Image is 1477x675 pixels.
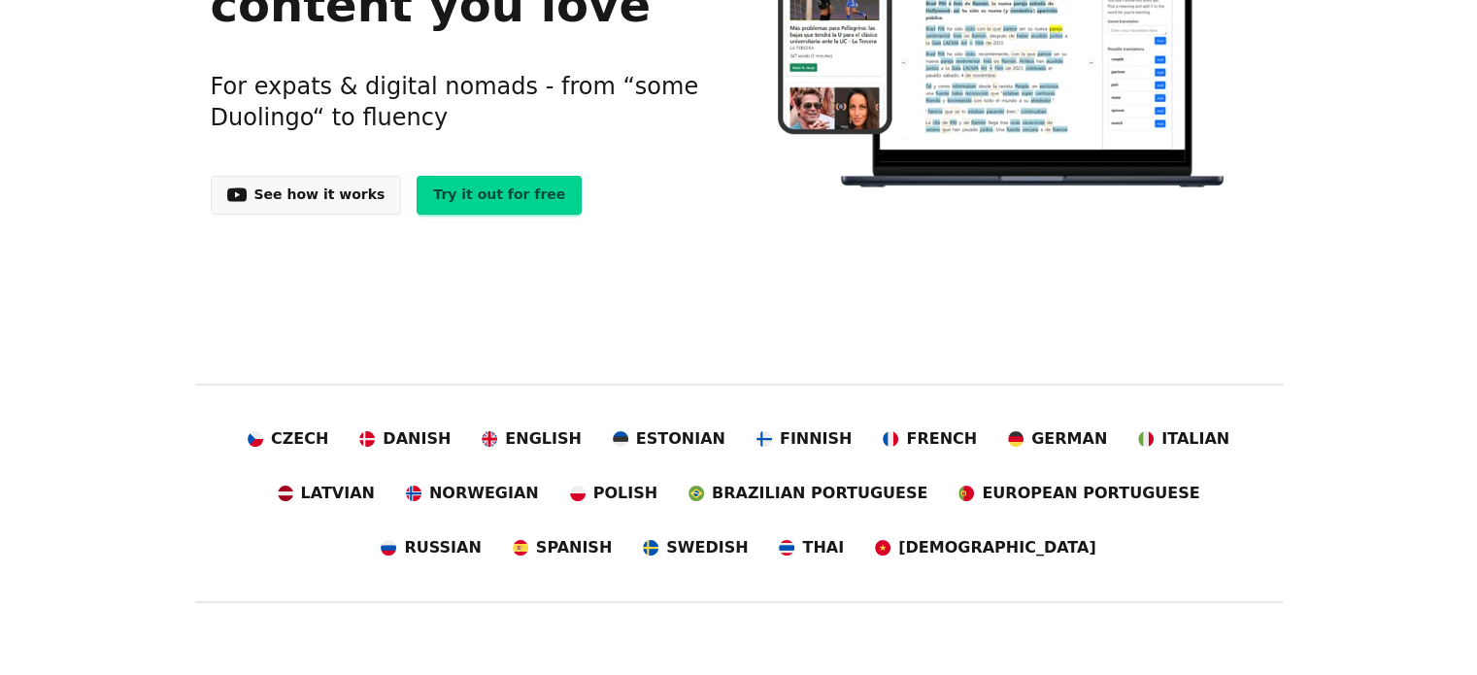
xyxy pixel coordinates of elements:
span: Norwegian [429,482,539,505]
span: Polish [593,482,657,505]
a: Danish [359,427,451,451]
span: Finnish [780,427,853,451]
span: Czech [271,427,328,451]
span: Spanish [536,536,612,559]
a: Italian [1138,427,1229,451]
span: English [505,427,582,451]
span: French [906,427,977,451]
a: [DEMOGRAPHIC_DATA] [875,536,1095,559]
a: German [1008,427,1107,451]
a: Spanish [513,536,612,559]
a: European Portuguese [958,482,1199,505]
a: Russian [381,536,481,559]
span: Latvian [301,482,375,505]
span: [DEMOGRAPHIC_DATA] [898,536,1095,559]
span: Russian [404,536,481,559]
a: Try it out for free [417,176,582,215]
span: Swedish [666,536,748,559]
a: Czech [248,427,328,451]
span: German [1031,427,1107,451]
span: Brazilian Portuguese [712,482,927,505]
span: Italian [1161,427,1229,451]
a: Polish [570,482,657,505]
span: Estonian [636,427,725,451]
a: Brazilian Portuguese [688,482,927,505]
a: English [482,427,582,451]
a: Norwegian [406,482,539,505]
a: Thai [779,536,844,559]
span: Thai [802,536,844,559]
a: Finnish [756,427,853,451]
span: European Portuguese [982,482,1199,505]
a: See how it works [211,176,402,215]
h3: For expats & digital nomads - from “some Duolingo“ to fluency [211,48,709,156]
span: Danish [383,427,451,451]
a: Estonian [613,427,725,451]
a: Latvian [278,482,375,505]
a: Swedish [643,536,748,559]
a: French [883,427,977,451]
